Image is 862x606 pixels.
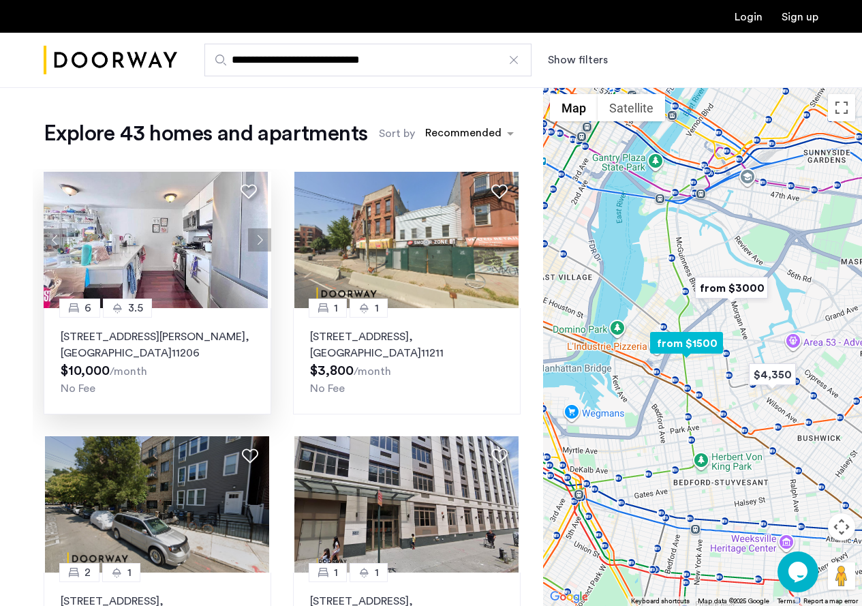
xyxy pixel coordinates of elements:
[778,596,795,606] a: Terms (opens in new tab)
[379,125,415,142] label: Sort by
[803,596,858,606] a: Report a map error
[310,364,354,378] span: $3,800
[44,228,67,252] button: Previous apartment
[550,94,598,121] button: Show street map
[828,562,855,590] button: Drag Pegman onto the map to open Street View
[334,564,338,581] span: 1
[354,366,391,377] sub: /month
[127,564,132,581] span: 1
[45,436,269,573] img: 360ac8f6-4482-47b0-bc3d-3cb89b569d10_638906295237202941.png
[61,329,254,361] p: [STREET_ADDRESS][PERSON_NAME] 11206
[334,300,338,316] span: 1
[375,300,379,316] span: 1
[310,329,504,361] p: [STREET_ADDRESS] 11211
[828,513,855,541] button: Map camera controls
[44,172,268,308] img: 2016_638524673586775362.jpeg
[828,94,855,121] button: Toggle fullscreen view
[375,564,379,581] span: 1
[293,308,521,414] a: 11[STREET_ADDRESS], [GEOGRAPHIC_DATA]11211No Fee
[248,228,271,252] button: Next apartment
[310,383,345,394] span: No Fee
[782,12,818,22] a: Registration
[547,588,591,606] a: Open this area in Google Maps (opens a new window)
[294,172,519,308] img: 360ac8f6-4482-47b0-bc3d-3cb89b569d10_638905200039138648.png
[44,35,177,86] img: logo
[547,588,591,606] img: Google
[204,44,532,76] input: Apartment Search
[645,328,728,359] div: from $1500
[598,94,665,121] button: Show satellite imagery
[61,383,95,394] span: No Fee
[44,308,271,414] a: 63.5[STREET_ADDRESS][PERSON_NAME], [GEOGRAPHIC_DATA]11206No Fee
[61,364,110,378] span: $10,000
[735,12,763,22] a: Login
[631,596,690,606] button: Keyboard shortcuts
[44,35,177,86] a: Cazamio Logo
[743,359,801,390] div: $4,350
[690,273,773,303] div: from $3000
[698,598,769,605] span: Map data ©2025 Google
[84,564,91,581] span: 2
[418,121,521,146] ng-select: sort-apartment
[778,551,821,592] iframe: chat widget
[294,436,519,573] img: 2014_638514928600667352.jpeg
[44,120,367,147] h1: Explore 43 homes and apartments
[128,300,143,316] span: 3.5
[84,300,91,316] span: 6
[423,125,502,145] div: Recommended
[548,52,608,68] button: Show or hide filters
[110,366,147,377] sub: /month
